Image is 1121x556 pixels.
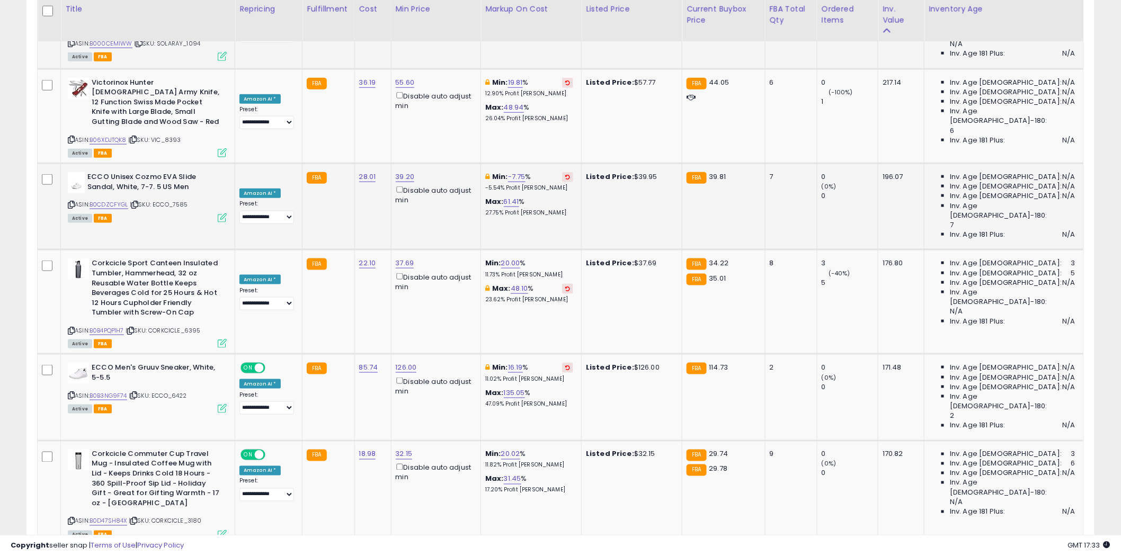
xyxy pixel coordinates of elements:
[950,411,954,420] span: 2
[396,375,473,396] div: Disable auto adjust min
[1063,97,1075,106] span: N/A
[770,450,809,459] div: 9
[396,184,473,205] div: Disable auto adjust min
[1063,278,1075,288] span: N/A
[264,364,281,373] span: OFF
[68,339,92,348] span: All listings currently available for purchase on Amazon
[950,97,1062,106] span: Inv. Age [DEMOGRAPHIC_DATA]:
[485,296,573,303] p: 23.62% Profit [PERSON_NAME]
[950,307,963,316] span: N/A
[586,450,674,459] div: $32.15
[822,182,837,191] small: (0%)
[485,4,577,15] div: Markup on Cost
[770,363,809,372] div: 2
[1063,78,1075,87] span: N/A
[822,382,878,392] div: 0
[504,196,519,207] a: 61.41
[239,4,298,15] div: Repricing
[492,77,508,87] b: Min:
[134,39,200,48] span: | SKU: SOLARAY_1094
[239,466,281,476] div: Amazon AI *
[94,52,112,61] span: FBA
[485,103,573,122] div: %
[586,363,674,372] div: $126.00
[950,268,1062,278] span: Inv. Age [DEMOGRAPHIC_DATA]:
[396,77,415,88] a: 55.60
[829,269,850,277] small: (-40%)
[586,449,634,459] b: Listed Price:
[687,258,706,270] small: FBA
[950,172,1062,182] span: Inv. Age [DEMOGRAPHIC_DATA]:
[68,52,92,61] span: All listings currently available for purchase on Amazon
[1063,182,1075,191] span: N/A
[822,97,878,106] div: 1
[950,507,1006,517] span: Inv. Age 181 Plus:
[950,288,1075,307] span: Inv. Age [DEMOGRAPHIC_DATA]-180:
[565,174,570,180] i: Revert to store-level Min Markup
[929,4,1079,15] div: Inventory Age
[485,363,573,382] div: %
[91,540,136,550] a: Terms of Use
[90,517,127,526] a: B0D47SH84X
[883,78,916,87] div: 217.14
[68,214,92,223] span: All listings currently available for purchase on Amazon
[586,77,634,87] b: Listed Price:
[239,189,281,198] div: Amazon AI *
[359,449,376,460] a: 18.98
[1071,268,1075,278] span: 5
[586,4,678,15] div: Listed Price
[586,258,634,268] b: Listed Price:
[239,200,294,224] div: Preset:
[822,373,837,382] small: (0%)
[485,258,501,268] b: Min:
[307,363,326,374] small: FBA
[822,469,878,478] div: 0
[1071,459,1075,469] span: 6
[485,173,490,180] i: This overrides the store level min markup for this listing
[68,450,89,471] img: 316IhPoAUYL._SL40_.jpg
[68,258,89,280] img: 31p2EhaQVaL._SL40_.jpg
[1063,373,1075,382] span: N/A
[950,469,1062,478] span: Inv. Age [DEMOGRAPHIC_DATA]:
[586,258,674,268] div: $37.69
[129,517,202,525] span: | SKU: CORKCICLE_3180
[492,172,508,182] b: Min:
[242,364,255,373] span: ON
[396,362,417,373] a: 126.00
[950,39,963,49] span: N/A
[1063,87,1075,97] span: N/A
[950,126,954,136] span: 6
[87,172,216,194] b: ECCO Unisex Cozmo EVA Slide Sandal, White, 7-7. 5 US Men
[687,172,706,184] small: FBA
[1071,258,1075,268] span: 3
[950,392,1075,411] span: Inv. Age [DEMOGRAPHIC_DATA]-180:
[950,459,1062,469] span: Inv. Age [DEMOGRAPHIC_DATA]:
[950,78,1062,87] span: Inv. Age [DEMOGRAPHIC_DATA]:
[1063,230,1075,239] span: N/A
[883,363,916,372] div: 171.48
[950,498,963,507] span: N/A
[687,4,760,26] div: Current Buybox Price
[501,449,520,460] a: 20.02
[1063,421,1075,431] span: N/A
[709,273,726,283] span: 35.01
[511,283,528,294] a: 48.10
[94,405,112,414] span: FBA
[1063,317,1075,326] span: N/A
[950,363,1062,372] span: Inv. Age [DEMOGRAPHIC_DATA]:
[92,450,220,511] b: Corkcicle Commuter Cup Travel Mug - Insulated Coffee Mug with Lid - Keeps Drinks Cold 18 Hours - ...
[94,149,112,158] span: FBA
[128,136,181,144] span: | SKU: VIC_8393
[307,172,326,184] small: FBA
[883,4,920,26] div: Inv. value
[396,90,473,111] div: Disable auto adjust min
[92,258,220,320] b: Corkcicle Sport Canteen Insulated Tumbler, Hammerhead, 32 oz Reusable Water Bottle Keeps Beverage...
[11,541,184,551] div: seller snap | |
[485,487,573,494] p: 17.20% Profit [PERSON_NAME]
[90,39,132,48] a: B000CEMIWW
[485,474,504,484] b: Max:
[950,49,1006,58] span: Inv. Age 181 Plus:
[1063,382,1075,392] span: N/A
[883,172,916,182] div: 196.07
[239,287,294,311] div: Preset:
